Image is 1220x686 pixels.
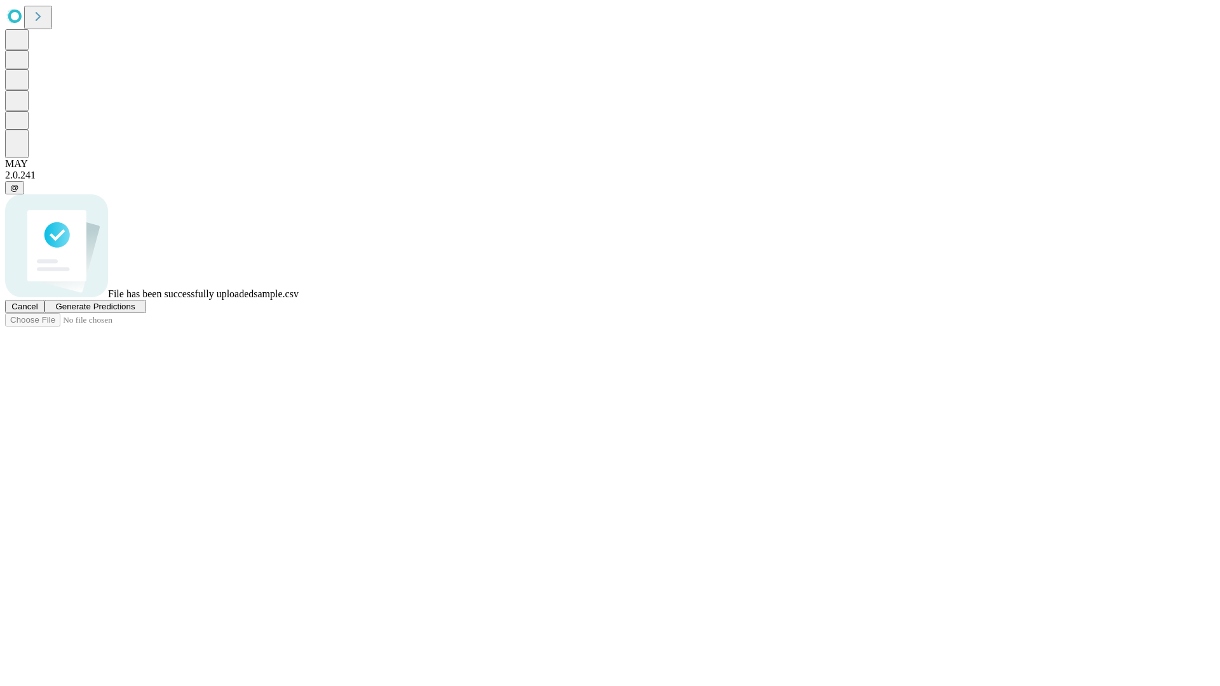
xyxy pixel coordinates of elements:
span: Generate Predictions [55,302,135,311]
span: Cancel [11,302,38,311]
button: @ [5,181,24,194]
span: sample.csv [254,288,299,299]
button: Generate Predictions [44,300,146,313]
span: File has been successfully uploaded [108,288,254,299]
span: @ [10,183,19,192]
button: Cancel [5,300,44,313]
div: MAY [5,158,1215,170]
div: 2.0.241 [5,170,1215,181]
